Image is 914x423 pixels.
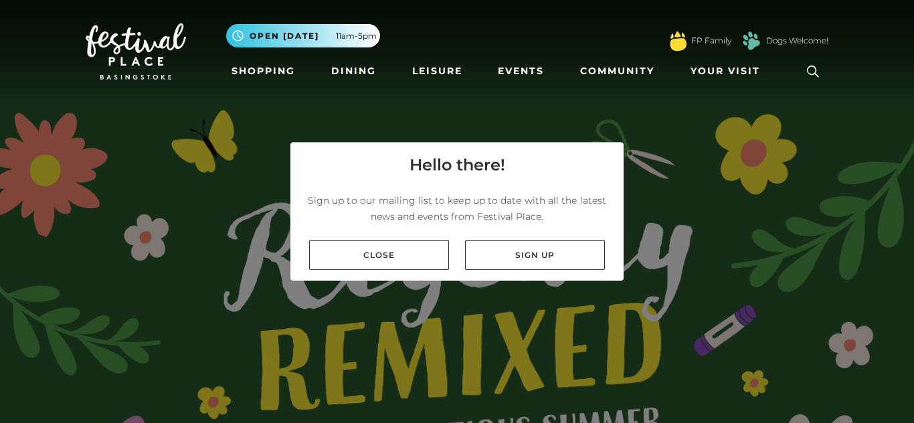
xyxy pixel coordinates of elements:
[685,59,772,84] a: Your Visit
[86,23,186,80] img: Festival Place Logo
[691,35,731,47] a: FP Family
[309,240,449,270] a: Close
[465,240,605,270] a: Sign up
[326,59,381,84] a: Dining
[575,59,660,84] a: Community
[301,192,613,225] p: Sign up to our mailing list to keep up to date with all the latest news and events from Festival ...
[766,35,828,47] a: Dogs Welcome!
[226,24,380,47] button: Open [DATE] 11am-5pm
[492,59,549,84] a: Events
[336,30,377,42] span: 11am-5pm
[407,59,468,84] a: Leisure
[691,64,760,78] span: Your Visit
[409,153,505,177] h4: Hello there!
[250,30,319,42] span: Open [DATE]
[226,59,300,84] a: Shopping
